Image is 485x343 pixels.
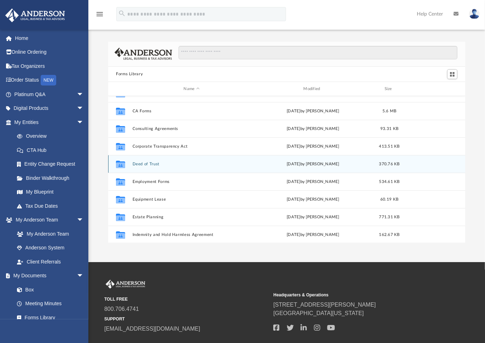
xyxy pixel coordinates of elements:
button: Employment Forms [133,179,251,184]
a: Forms Library [10,311,87,325]
small: Headquarters & Operations [273,292,437,298]
a: [EMAIL_ADDRESS][DOMAIN_NAME] [104,326,200,332]
button: Forms Library [116,71,143,77]
a: Meeting Minutes [10,297,91,311]
span: 370.76 KB [379,162,399,166]
span: arrow_drop_down [77,101,91,116]
a: Order StatusNEW [5,73,94,88]
button: CA Forms [133,109,251,113]
button: Switch to Grid View [447,69,458,79]
a: Home [5,31,94,45]
span: 5.6 MB [382,109,397,113]
a: Binder Walkthrough [10,171,94,185]
a: My Documentsarrow_drop_down [5,269,91,283]
a: Box [10,283,87,297]
a: [STREET_ADDRESS][PERSON_NAME] [273,302,376,308]
div: [DATE] by [PERSON_NAME] [254,179,372,185]
a: Tax Due Dates [10,199,94,213]
span: 162.67 KB [379,233,399,237]
small: SUPPORT [104,316,268,322]
span: arrow_drop_down [77,87,91,102]
a: Tax Organizers [5,59,94,73]
span: 413.51 KB [379,144,399,148]
span: 771.31 KB [379,215,399,219]
div: Size [375,86,404,92]
div: [DATE] by [PERSON_NAME] [254,143,372,150]
img: Anderson Advisors Platinum Portal [104,280,147,289]
div: Modified [254,86,372,92]
a: Anderson System [10,241,91,255]
a: My Blueprint [10,185,91,199]
button: Corporate Transparency Act [133,144,251,149]
img: Anderson Advisors Platinum Portal [3,8,67,22]
small: TOLL FREE [104,296,268,302]
div: NEW [41,75,56,85]
span: 534.61 KB [379,180,399,184]
a: 800.706.4741 [104,306,139,312]
a: menu [95,13,104,18]
div: [DATE] by [PERSON_NAME] [254,214,372,220]
a: Entity Change Request [10,157,94,171]
div: id [407,86,456,92]
a: Client Referrals [10,255,91,269]
button: Indemnity and Hold Harmless Agreement [133,232,251,237]
span: arrow_drop_down [77,213,91,227]
div: id [111,86,129,92]
button: Estate Planning [133,215,251,219]
a: My Entitiesarrow_drop_down [5,115,94,129]
span: arrow_drop_down [77,269,91,283]
button: Deed of Trust [133,162,251,166]
a: Overview [10,129,94,143]
div: [DATE] by [PERSON_NAME] [254,161,372,167]
button: Consulting Agreements [133,126,251,131]
img: User Pic [469,9,480,19]
a: My Anderson Teamarrow_drop_down [5,213,91,227]
div: grid [108,96,465,242]
i: menu [95,10,104,18]
a: Online Ordering [5,45,94,59]
span: 60.19 KB [380,197,398,201]
button: Equipment Lease [133,197,251,202]
a: CTA Hub [10,143,94,157]
i: search [118,10,126,17]
span: arrow_drop_down [77,115,91,130]
a: My Anderson Team [10,227,87,241]
div: [DATE] by [PERSON_NAME] [254,126,372,132]
div: [DATE] by [PERSON_NAME] [254,108,372,114]
input: Search files and folders [179,46,457,59]
a: Platinum Q&Aarrow_drop_down [5,87,94,101]
div: [DATE] by [PERSON_NAME] [254,232,372,238]
span: 93.31 KB [380,127,398,131]
div: Name [132,86,251,92]
a: Digital Productsarrow_drop_down [5,101,94,116]
div: [DATE] by [PERSON_NAME] [254,196,372,203]
a: [GEOGRAPHIC_DATA][US_STATE] [273,310,364,316]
